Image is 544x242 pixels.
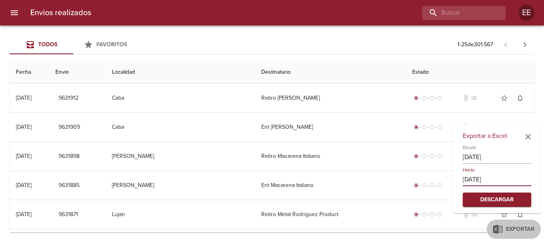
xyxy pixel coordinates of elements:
span: Pagina anterior [496,40,515,48]
button: Agregar a favoritos [496,90,512,106]
p: 1 - 25 de 301.567 [458,41,493,49]
span: 9631912 [59,93,78,103]
span: 9631871 [59,210,78,220]
span: 9631898 [59,151,80,161]
span: radio_button_unchecked [430,96,434,100]
th: Estado [406,61,534,84]
span: notifications_none [516,123,524,131]
td: Lujan [106,200,255,229]
div: Generado [412,123,444,131]
td: [PERSON_NAME] [106,142,255,171]
span: radio_button_checked [414,154,419,159]
div: EE [519,5,534,21]
span: notifications_none [516,211,524,218]
span: No tiene documentos adjuntos [462,123,470,131]
div: Generado [412,152,444,160]
span: radio_button_unchecked [438,96,442,100]
span: radio_button_unchecked [430,125,434,130]
div: [DATE] [16,211,31,218]
span: radio_button_unchecked [438,183,442,188]
span: radio_button_unchecked [438,154,442,159]
span: radio_button_unchecked [422,212,427,217]
button: 9631909 [55,120,83,135]
td: [PERSON_NAME] [106,171,255,200]
span: star_border [500,94,508,102]
label: Hasta [463,167,474,172]
span: 9631909 [59,122,80,132]
span: Descargar [469,195,525,205]
span: radio_button_unchecked [422,154,427,159]
td: Ent Macarena Italiano [255,171,406,200]
td: Retiro Macarena Italiano [255,142,406,171]
span: radio_button_checked [414,183,419,188]
button: 9631912 [55,91,82,106]
td: Ent [PERSON_NAME] [255,113,406,142]
span: radio_button_unchecked [422,183,427,188]
button: 9631885 [55,178,83,193]
button: 9631871 [55,207,81,222]
input: buscar [422,6,492,20]
span: radio_button_checked [414,212,419,217]
div: Generado [412,211,444,218]
td: Caba [106,113,255,142]
div: [DATE] [16,153,31,159]
span: star_border [500,211,508,218]
h6: Envios realizados [30,6,91,19]
span: radio_button_checked [414,96,419,100]
div: [DATE] [16,182,31,189]
span: radio_button_unchecked [422,125,427,130]
button: Descargar [463,193,531,207]
span: radio_button_unchecked [422,96,427,100]
button: menu [5,3,24,22]
span: list [470,211,478,218]
span: Todos [38,41,57,48]
td: Retiro [PERSON_NAME] [255,84,406,112]
td: Retiro Metal Rodriguez Product [255,200,406,229]
button: 9631898 [55,149,83,164]
button: Agregar a favoritos [496,207,512,222]
span: radio_button_unchecked [438,212,442,217]
div: [DATE] [16,94,31,101]
td: Caba [106,84,255,112]
span: Pagina siguiente [515,35,534,54]
div: Generado [412,94,444,102]
span: Favoritos [96,41,127,48]
span: No tiene documentos adjuntos [462,94,470,102]
th: Localidad [106,61,255,84]
span: radio_button_unchecked [438,125,442,130]
label: Desde [463,145,476,150]
div: Tabs Envios [10,35,137,54]
span: star_border [500,123,508,131]
div: [DATE] [16,124,31,130]
h6: Exportar a Excel [463,130,531,142]
th: Destinatario [255,61,406,84]
span: radio_button_checked [414,125,419,130]
button: Activar notificaciones [512,90,528,106]
span: radio_button_unchecked [430,183,434,188]
span: 9631885 [59,181,80,191]
th: Envio [49,61,106,84]
span: No tiene pedido asociado [470,123,478,131]
div: Generado [412,181,444,189]
div: Abrir información de usuario [519,5,534,21]
span: No tiene documentos adjuntos [462,211,470,218]
th: Fecha [10,61,49,84]
span: radio_button_unchecked [430,212,434,217]
button: Activar notificaciones [512,207,528,222]
span: No tiene pedido asociado [470,94,478,102]
span: notifications_none [516,94,524,102]
span: radio_button_unchecked [430,154,434,159]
